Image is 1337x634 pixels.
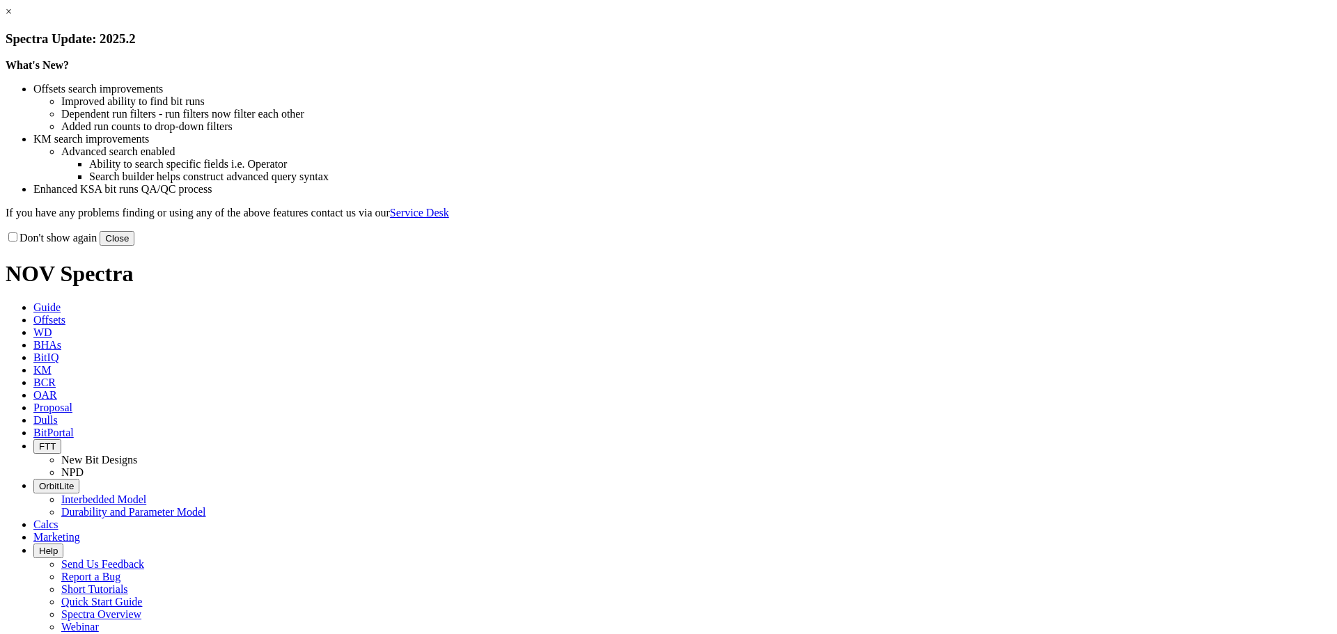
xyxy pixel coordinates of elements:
[61,621,99,633] a: Webinar
[33,518,58,530] span: Calcs
[6,261,1331,287] h1: NOV Spectra
[390,207,449,219] a: Service Desk
[6,232,97,244] label: Don't show again
[39,546,58,556] span: Help
[100,231,134,246] button: Close
[61,558,144,570] a: Send Us Feedback
[61,108,1331,120] li: Dependent run filters - run filters now filter each other
[6,6,12,17] a: ×
[6,31,1331,47] h3: Spectra Update: 2025.2
[33,183,1331,196] li: Enhanced KSA bit runs QA/QC process
[33,402,72,413] span: Proposal
[61,466,84,478] a: NPD
[33,414,58,426] span: Dulls
[6,59,69,71] strong: What's New?
[61,120,1331,133] li: Added run counts to drop-down filters
[33,427,74,438] span: BitPortal
[61,596,142,608] a: Quick Start Guide
[33,531,80,543] span: Marketing
[33,314,65,326] span: Offsets
[33,377,56,388] span: BCR
[89,171,1331,183] li: Search builder helps construct advanced query syntax
[61,608,141,620] a: Spectra Overview
[61,145,1331,158] li: Advanced search enabled
[61,506,206,518] a: Durability and Parameter Model
[61,493,146,505] a: Interbedded Model
[61,571,120,583] a: Report a Bug
[33,389,57,401] span: OAR
[33,301,61,313] span: Guide
[33,133,1331,145] li: KM search improvements
[61,95,1331,108] li: Improved ability to find bit runs
[33,364,52,376] span: KM
[33,83,1331,95] li: Offsets search improvements
[33,326,52,338] span: WD
[33,339,61,351] span: BHAs
[61,454,137,466] a: New Bit Designs
[39,441,56,452] span: FTT
[6,207,1331,219] p: If you have any problems finding or using any of the above features contact us via our
[61,583,128,595] a: Short Tutorials
[33,351,58,363] span: BitIQ
[8,232,17,241] input: Don't show again
[89,158,1331,171] li: Ability to search specific fields i.e. Operator
[39,481,74,491] span: OrbitLite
